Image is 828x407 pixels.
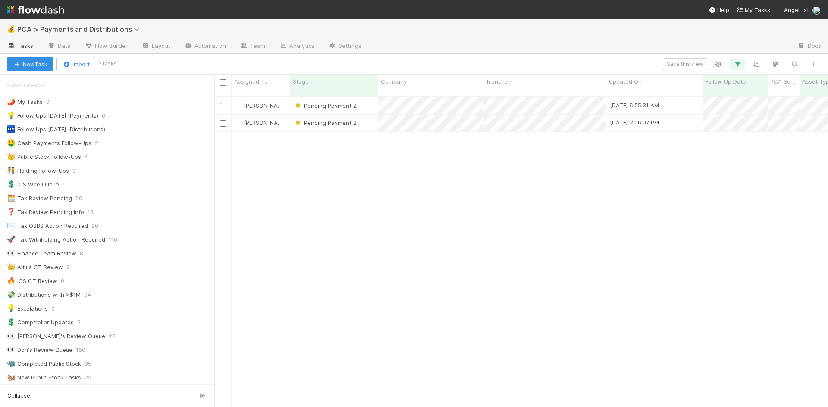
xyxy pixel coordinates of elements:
span: [PERSON_NAME] [244,102,287,109]
div: New Public Stock Tasks [7,372,81,383]
span: 2 [66,262,78,273]
button: NewTask [7,57,53,71]
span: ✉️ [7,222,16,229]
a: Settings [321,40,368,53]
span: 0 [61,276,73,286]
span: 🚀 [7,236,16,243]
span: 👀 [7,346,16,353]
span: 0 [72,165,85,176]
span: Flow Builder [85,41,128,50]
span: Updated On [609,77,642,86]
div: Holding Follow-Ups [7,165,69,176]
div: Follow Ups [DATE] (Distributions) [7,124,105,135]
span: 150 [76,345,94,355]
span: 1 [63,179,74,190]
span: Saved Views [7,77,44,94]
span: PCA > Payments and Distributions [17,25,144,34]
div: Altius CT Review [7,262,63,273]
div: Comptroller Updates [7,317,74,328]
span: 👀 [7,332,16,339]
div: Tax Review Pending [7,193,72,204]
div: Cash Payments Follow-Ups [7,138,91,149]
span: My Tasks [736,6,770,13]
span: Pending Payment 2 [294,119,357,126]
img: avatar_99e80e95-8f0d-4917-ae3c-b5dad577a2b5.png [812,6,821,15]
span: 50 [75,193,91,204]
div: [DATE] 6:55:31 AM [610,101,659,109]
span: Collapse [7,392,30,400]
div: IOS Wire Queue [7,179,59,190]
span: 0 [51,303,63,314]
span: 💡 [7,304,16,312]
span: 🧑‍🤝‍🧑 [7,167,16,174]
div: Tax QSBS Action Required [7,221,88,231]
a: Flow Builder [78,40,135,53]
span: AngelList [784,6,809,13]
span: 🧮 [7,194,16,202]
div: Follow Ups [DATE] (Payments) [7,110,98,121]
div: Pending Payment 2 [294,118,357,127]
div: [PERSON_NAME]'s Review Queue [7,331,105,342]
small: 2 tasks [99,60,117,68]
span: 85 [85,358,100,369]
span: ❓ [7,208,16,215]
span: 8 [80,248,92,259]
a: Automation [177,40,233,53]
span: 👀 [7,249,16,257]
div: IOS CT Review [7,276,57,286]
span: 🤑 [7,139,16,146]
span: Tasks [7,41,34,50]
span: 22 [109,331,124,342]
span: 6 [102,110,114,121]
span: 💡 [7,112,16,119]
span: 0 [46,96,58,107]
a: Data [41,40,78,53]
img: avatar_705b8750-32ac-4031-bf5f-ad93a4909bc8.png [235,102,242,109]
div: Pending Payment 2 [294,101,357,110]
span: Assigned To [234,77,268,86]
span: 18 [88,207,102,217]
span: 2 [95,138,107,149]
div: My Tasks [7,96,43,107]
span: PCA Source [770,77,797,86]
input: Toggle All Rows Selected [220,79,226,86]
span: 💲 [7,318,16,326]
span: 4 [85,152,97,162]
input: Toggle Row Selected [220,103,226,109]
span: 🏧 [7,125,16,133]
div: Tax Withholding Action Required [7,234,105,245]
div: Finance Team Review [7,248,76,259]
span: 🔥 [7,277,16,284]
div: Completed Public Stock [7,358,81,369]
span: Follow Up Date [706,77,746,86]
div: Don's Review Queue [7,345,72,355]
span: 25 [85,372,100,383]
a: Docs [790,40,828,53]
span: 🐿️ [7,373,16,381]
input: Toggle Row Selected [220,120,226,127]
span: 💰 [7,25,16,33]
span: 94 [84,289,100,300]
span: Stage [293,77,309,86]
span: 2 [77,317,89,328]
span: Company [381,77,407,86]
a: Layout [135,40,177,53]
span: 1 [109,124,120,135]
span: 👑 [7,263,16,270]
span: 🦏 [7,360,16,367]
a: Analytics [272,40,321,53]
button: Save this view [663,58,707,70]
div: Escalations [7,303,48,314]
div: [PERSON_NAME] [235,118,286,127]
img: avatar_705b8750-32ac-4031-bf5f-ad93a4909bc8.png [235,119,242,126]
span: 116 [109,234,126,245]
span: Pending Payment 2 [294,102,357,109]
div: Distributions with >$1M [7,289,81,300]
span: 🌶️ [7,98,16,105]
div: [DATE] 2:06:07 PM [610,118,659,127]
span: 👑 [7,153,16,160]
span: 💲 [7,180,16,188]
div: Help [709,6,729,14]
a: My Tasks [736,6,770,14]
span: Tranche [486,77,508,86]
